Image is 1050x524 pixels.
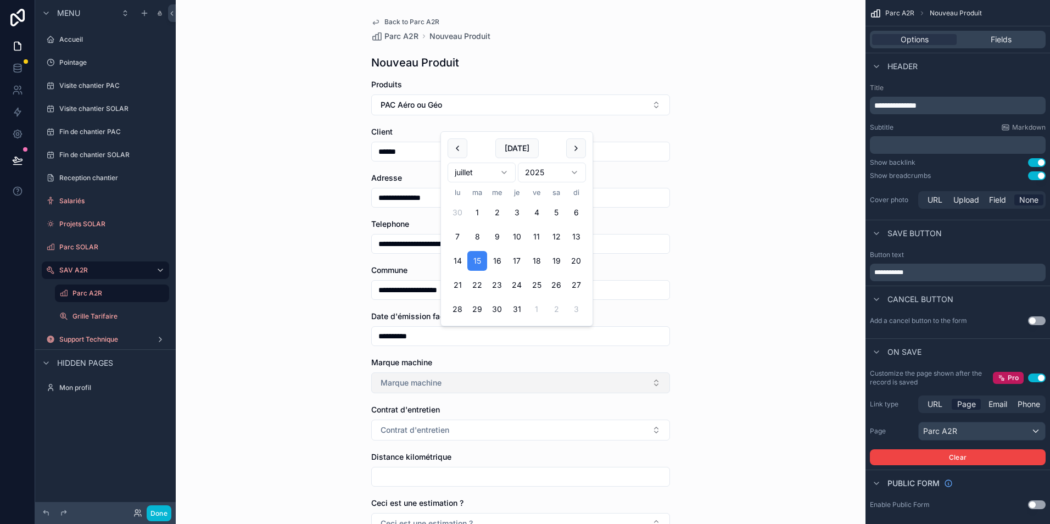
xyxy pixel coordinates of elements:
[59,197,167,205] label: Salariés
[887,294,953,305] span: Cancel button
[381,99,442,110] span: PAC Aéro ou Géo
[59,35,167,44] label: Accueil
[467,251,487,271] button: mardi 15 juillet 2025, selected
[487,187,507,198] th: mercredi
[59,243,167,252] label: Parc SOLAR
[870,400,914,409] label: Link type
[448,203,467,222] button: lundi 30 juin 2025
[467,227,487,247] button: mardi 8 juillet 2025
[59,81,167,90] label: Visite chantier PAC
[42,77,169,94] a: Visite chantier PAC
[448,275,467,295] button: lundi 21 juillet 2025
[870,449,1046,465] button: Clear
[507,187,527,198] th: jeudi
[59,266,147,275] label: SAV A2R
[371,18,439,26] a: Back to Parc A2R
[448,187,467,198] th: lundi
[527,187,546,198] th: vendredi
[566,203,586,222] button: dimanche 6 juillet 2025
[371,405,440,414] span: Contrat d'entretien
[42,215,169,233] a: Projets SOLAR
[487,251,507,271] button: mercredi 16 juillet 2025
[507,275,527,295] button: jeudi 24 juillet 2025
[870,427,914,436] label: Page
[870,196,914,204] label: Cover photo
[885,9,914,18] span: Parc A2R
[870,264,1046,281] div: scrollable content
[371,94,670,115] button: Select Button
[487,203,507,222] button: mercredi 2 juillet 2025
[1012,123,1046,132] span: Markdown
[467,275,487,295] button: mardi 22 juillet 2025
[487,227,507,247] button: mercredi 9 juillet 2025
[42,238,169,256] a: Parc SOLAR
[42,331,169,348] a: Support Technique
[870,136,1046,154] div: scrollable content
[448,187,586,319] table: juillet 2025
[42,146,169,164] a: Fin de chantier SOLAR
[953,194,979,205] span: Upload
[371,420,670,441] button: Select Button
[546,203,566,222] button: samedi 5 juillet 2025
[870,97,1046,114] div: scrollable content
[870,123,893,132] label: Subtitle
[507,299,527,319] button: jeudi 31 juillet 2025
[42,31,169,48] a: Accueil
[919,422,1045,440] div: Parc A2R
[72,289,163,298] label: Parc A2R
[448,227,467,247] button: lundi 7 juillet 2025
[42,379,169,397] a: Mon profil
[887,228,942,239] span: Save button
[487,275,507,295] button: mercredi 23 juillet 2025
[448,299,467,319] button: lundi 28 juillet 2025
[59,104,167,113] label: Visite chantier SOLAR
[928,399,942,410] span: URL
[1001,123,1046,132] a: Markdown
[381,377,442,388] span: Marque machine
[507,251,527,271] button: jeudi 17 juillet 2025
[870,500,930,509] div: Enable Public Form
[527,227,546,247] button: vendredi 11 juillet 2025
[59,58,167,67] label: Pointage
[901,34,929,45] span: Options
[991,34,1012,45] span: Fields
[371,265,407,275] span: Commune
[147,505,171,521] button: Done
[371,358,432,367] span: Marque machine
[988,399,1007,410] span: Email
[566,299,586,319] button: dimanche 3 août 2025
[371,219,409,228] span: Telephone
[371,127,393,136] span: Client
[55,308,169,325] a: Grille Tarifaire
[887,478,940,489] span: Public form
[566,275,586,295] button: dimanche 27 juillet 2025
[59,174,167,182] label: Reception chantier
[384,18,439,26] span: Back to Parc A2R
[546,275,566,295] button: samedi 26 juillet 2025
[57,8,80,19] span: Menu
[930,9,982,18] span: Nouveau Produit
[507,203,527,222] button: jeudi 3 juillet 2025
[546,251,566,271] button: samedi 19 juillet 2025
[546,299,566,319] button: samedi 2 août 2025
[371,173,402,182] span: Adresse
[429,31,490,42] a: Nouveau Produit
[887,347,921,358] span: On save
[59,383,167,392] label: Mon profil
[870,171,931,180] div: Show breadcrumbs
[527,275,546,295] button: vendredi 25 juillet 2025
[546,187,566,198] th: samedi
[371,31,418,42] a: Parc A2R
[371,372,670,393] button: Select Button
[467,299,487,319] button: mardi 29 juillet 2025
[371,311,459,321] span: Date d'émission facture
[371,55,459,70] h1: Nouveau Produit
[989,194,1006,205] span: Field
[371,80,402,89] span: Produits
[42,261,169,279] a: SAV A2R
[467,203,487,222] button: mardi 1 juillet 2025
[467,187,487,198] th: mardi
[59,335,152,344] label: Support Technique
[957,399,976,410] span: Page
